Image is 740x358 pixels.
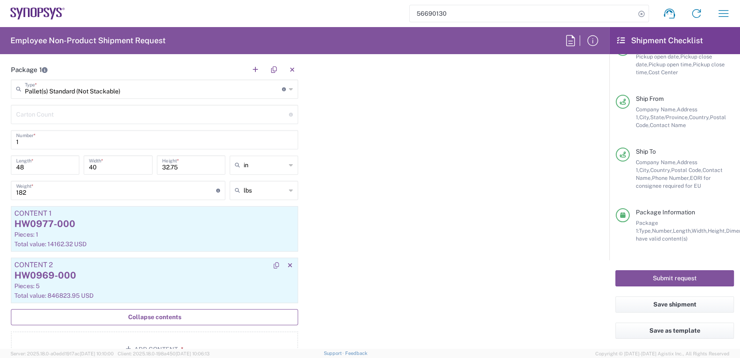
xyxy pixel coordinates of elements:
span: Ship To [636,148,656,155]
div: Pieces: 5 [14,282,295,290]
span: Company Name, [636,106,677,113]
h2: Employee Non-Product Shipment Request [10,35,166,46]
span: Package 1: [636,220,658,234]
div: Content 2 [14,261,295,269]
a: Feedback [345,351,367,356]
span: Collapse contents [128,313,181,321]
span: Copyright © [DATE]-[DATE] Agistix Inc., All Rights Reserved [595,350,730,358]
span: City, [639,167,650,173]
span: Cost Center [648,69,678,76]
span: State/Province, [650,114,689,120]
span: Country, [689,114,710,120]
button: Save shipment [615,296,734,313]
div: Content 1 [14,210,295,217]
button: Save as template [615,323,734,339]
span: Server: 2025.18.0-a0edd1917ac [10,351,114,356]
span: Postal Code, [671,167,703,173]
span: Client: 2025.18.0-198a450 [118,351,210,356]
span: Company Name, [636,159,677,165]
span: [DATE] 10:10:00 [80,351,114,356]
h2: Package 1 [11,65,48,74]
span: Package Information [636,209,695,216]
span: Phone Number, [652,175,690,181]
span: Height, [708,227,726,234]
h2: Shipment Checklist [617,35,703,46]
span: Country, [650,167,671,173]
span: Number, [652,227,673,234]
div: Pieces: 1 [14,231,295,238]
div: Total value: 14162.32 USD [14,240,295,248]
span: Pickup open time, [648,61,693,68]
span: Pickup open date, [636,53,680,60]
input: Shipment, tracking or reference number [410,5,635,22]
div: Total value: 846823.95 USD [14,292,295,299]
span: Width, [692,227,708,234]
span: Contact Name [650,122,686,128]
a: Support [323,351,345,356]
button: Collapse contents [11,309,298,325]
span: City, [639,114,650,120]
span: Type, [639,227,652,234]
button: Submit request [615,270,734,286]
div: HW0977-000 [14,217,295,231]
div: HW0969-000 [14,269,295,282]
span: Ship From [636,95,664,102]
span: Length, [673,227,692,234]
span: [DATE] 10:06:13 [176,351,210,356]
